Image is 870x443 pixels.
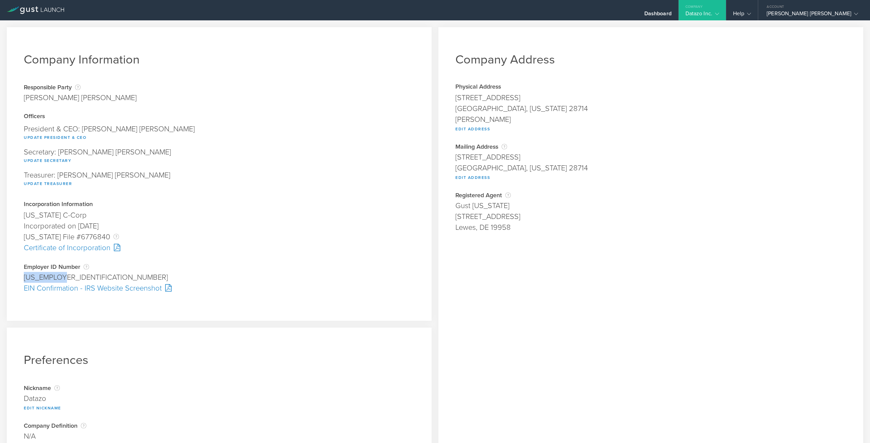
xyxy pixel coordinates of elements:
[24,145,415,168] div: Secretary: [PERSON_NAME] [PERSON_NAME]
[24,272,415,283] div: [US_EMPLOYER_IDENTIFICATION_NUMBER]
[24,393,415,404] div: Datazo
[24,133,86,142] button: Update President & CEO
[455,152,846,163] div: [STREET_ADDRESS]
[24,84,137,91] div: Responsible Party
[733,10,751,20] div: Help
[24,404,61,412] button: Edit Nickname
[24,221,415,232] div: Incorporated on [DATE]
[455,103,846,114] div: [GEOGRAPHIC_DATA], [US_STATE] 28714
[767,10,858,20] div: [PERSON_NAME] [PERSON_NAME]
[24,431,415,442] div: N/A
[24,52,415,67] h1: Company Information
[24,422,415,429] div: Company Definition
[455,173,490,182] button: Edit Address
[836,410,870,443] iframe: Chat Widget
[24,180,72,188] button: Update Treasurer
[24,113,415,120] div: Officers
[455,163,846,173] div: [GEOGRAPHIC_DATA], [US_STATE] 28714
[644,10,672,20] div: Dashboard
[24,263,415,270] div: Employer ID Number
[455,84,846,91] div: Physical Address
[455,192,846,199] div: Registered Agent
[455,200,846,211] div: Gust [US_STATE]
[24,242,415,253] div: Certificate of Incorporation
[24,92,137,103] div: [PERSON_NAME] [PERSON_NAME]
[24,201,415,208] div: Incorporation Information
[24,283,415,294] div: EIN Confirmation - IRS Website Screenshot
[455,125,490,133] button: Edit Address
[24,353,415,367] h1: Preferences
[455,114,846,125] div: [PERSON_NAME]
[24,210,415,221] div: [US_STATE] C-Corp
[455,222,846,233] div: Lewes, DE 19958
[455,211,846,222] div: [STREET_ADDRESS]
[24,168,415,191] div: Treasurer: [PERSON_NAME] [PERSON_NAME]
[455,143,846,150] div: Mailing Address
[455,92,846,103] div: [STREET_ADDRESS]
[24,385,415,391] div: Nickname
[24,122,415,145] div: President & CEO: [PERSON_NAME] [PERSON_NAME]
[685,10,719,20] div: Datazo Inc.
[455,52,846,67] h1: Company Address
[24,232,415,242] div: [US_STATE] File #6776840
[24,156,71,165] button: Update Secretary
